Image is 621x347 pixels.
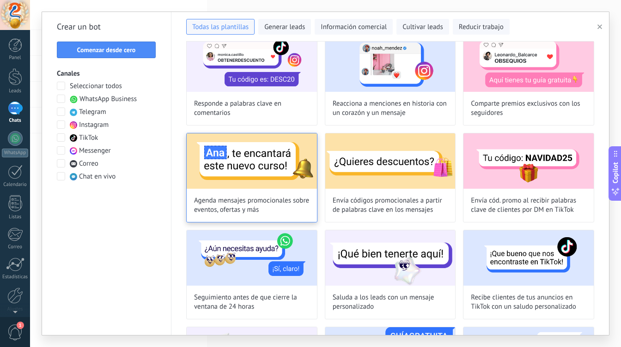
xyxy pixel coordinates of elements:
span: WhatsApp Business [79,95,137,104]
img: Reacciona a menciones en historia con un corazón y un mensaje [325,36,456,92]
img: Recibe clientes de tus anuncios en TikTok con un saludo personalizado [463,230,594,286]
span: Envía cód. promo al recibir palabras clave de clientes por DM en TikTok [471,196,586,215]
span: Chat en vivo [79,172,116,181]
h3: Canales [57,69,156,78]
span: Responde a palabras clave en comentarios [194,99,310,118]
button: Generar leads [258,19,311,35]
span: Información comercial [321,23,387,32]
span: Copilot [611,162,620,184]
h2: Crear un bot [57,19,156,34]
span: Correo [79,159,98,168]
img: Agenda mensajes promocionales sobre eventos, ofertas y más [187,133,317,189]
img: Saluda a los leads con un mensaje personalizado [325,230,456,286]
span: Instagram [79,120,109,130]
span: Cultivar leads [402,23,443,32]
span: Saluda a los leads con un mensaje personalizado [333,293,448,311]
img: Comparte premios exclusivos con los seguidores [463,36,594,92]
span: TikTok [79,133,98,143]
button: Reducir trabajo [453,19,510,35]
img: Envía cód. promo al recibir palabras clave de clientes por DM en TikTok [463,133,594,189]
div: Calendario [2,182,29,188]
span: Reacciona a menciones en historia con un corazón y un mensaje [333,99,448,118]
div: Correo [2,244,29,250]
button: Cultivar leads [396,19,449,35]
span: Recibe clientes de tus anuncios en TikTok con un saludo personalizado [471,293,586,311]
span: Telegram [79,108,106,117]
span: Todas las plantillas [192,23,249,32]
button: Todas las plantillas [186,19,255,35]
img: Seguimiento antes de que cierre la ventana de 24 horas [187,230,317,286]
div: Estadísticas [2,274,29,280]
button: Información comercial [315,19,393,35]
span: Agenda mensajes promocionales sobre eventos, ofertas y más [194,196,310,215]
span: Comparte premios exclusivos con los seguidores [471,99,586,118]
button: Comenzar desde cero [57,42,156,58]
span: Seguimiento antes de que cierre la ventana de 24 horas [194,293,310,311]
div: Listas [2,214,29,220]
span: Generar leads [264,23,305,32]
div: WhatsApp [2,149,28,157]
span: Reducir trabajo [459,23,504,32]
span: Comenzar desde cero [77,47,136,53]
div: Leads [2,88,29,94]
span: 1 [17,322,24,329]
img: Envía códigos promocionales a partir de palabras clave en los mensajes [325,133,456,189]
span: Seleccionar todos [70,82,122,91]
div: Panel [2,55,29,61]
span: Messenger [79,146,111,156]
div: Chats [2,118,29,124]
span: Envía códigos promocionales a partir de palabras clave en los mensajes [333,196,448,215]
img: Responde a palabras clave en comentarios [187,36,317,92]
